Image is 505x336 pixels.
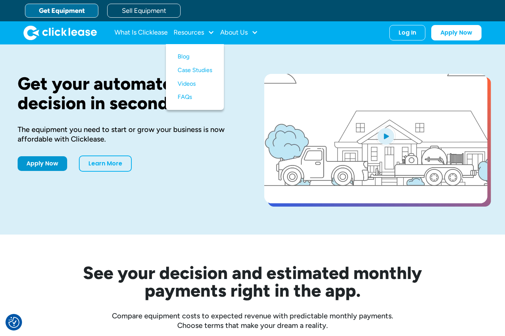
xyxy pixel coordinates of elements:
a: open lightbox [264,74,487,203]
div: Resources [174,25,214,40]
a: Learn More [79,156,132,172]
div: Log In [399,29,416,36]
h2: See your decision and estimated monthly payments right in the app. [47,264,458,299]
nav: Resources [166,44,224,110]
a: Blog [178,50,212,64]
img: Blue play button logo on a light blue circular background [376,126,396,146]
div: Compare equipment costs to expected revenue with predictable monthly payments. Choose terms that ... [18,311,487,330]
div: About Us [220,25,258,40]
a: What Is Clicklease [115,25,168,40]
a: FAQs [178,90,212,104]
a: Case Studies [178,64,212,77]
a: home [23,25,97,40]
div: The equipment you need to start or grow your business is now affordable with Clicklease. [18,125,241,144]
img: Clicklease logo [23,25,97,40]
a: Apply Now [18,156,67,171]
a: Get Equipment [25,4,98,18]
a: Videos [178,77,212,91]
img: Revisit consent button [8,317,19,328]
h1: Get your automated decision in seconds. [18,74,241,113]
a: Apply Now [431,25,482,40]
button: Consent Preferences [8,317,19,328]
a: Sell Equipment [107,4,181,18]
